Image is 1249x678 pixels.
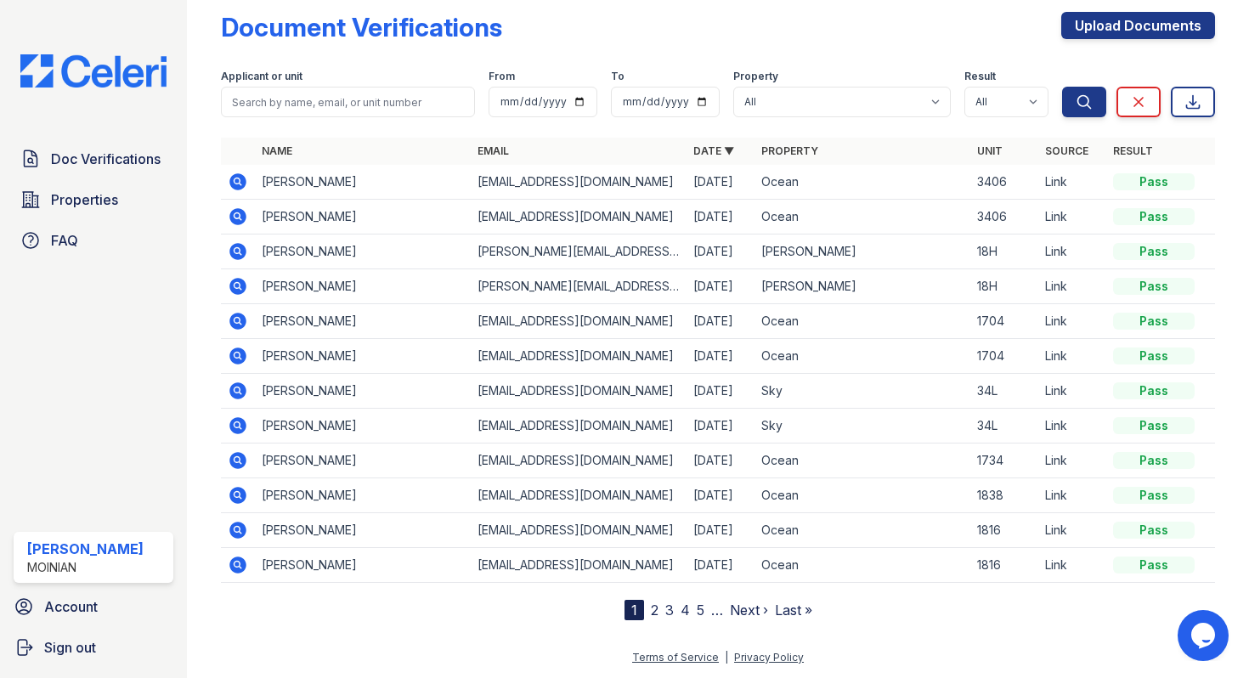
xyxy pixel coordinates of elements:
[754,165,970,200] td: Ocean
[255,444,471,478] td: [PERSON_NAME]
[687,548,754,583] td: [DATE]
[7,630,180,664] a: Sign out
[7,590,180,624] a: Account
[44,637,96,658] span: Sign out
[693,144,734,157] a: Date ▼
[1113,347,1195,364] div: Pass
[1113,173,1195,190] div: Pass
[687,339,754,374] td: [DATE]
[471,513,687,548] td: [EMAIL_ADDRESS][DOMAIN_NAME]
[1045,144,1088,157] a: Source
[255,200,471,234] td: [PERSON_NAME]
[687,444,754,478] td: [DATE]
[255,409,471,444] td: [PERSON_NAME]
[1038,548,1106,583] td: Link
[7,54,180,88] img: CE_Logo_Blue-a8612792a0a2168367f1c8372b55b34899dd931a85d93a1a3d3e32e68fde9ad4.png
[1038,374,1106,409] td: Link
[255,339,471,374] td: [PERSON_NAME]
[471,269,687,304] td: [PERSON_NAME][EMAIL_ADDRESS][PERSON_NAME][DOMAIN_NAME]
[478,144,509,157] a: Email
[754,548,970,583] td: Ocean
[1038,409,1106,444] td: Link
[1113,208,1195,225] div: Pass
[27,539,144,559] div: [PERSON_NAME]
[44,596,98,617] span: Account
[754,339,970,374] td: Ocean
[221,70,302,83] label: Applicant or unit
[1113,522,1195,539] div: Pass
[255,304,471,339] td: [PERSON_NAME]
[970,339,1038,374] td: 1704
[687,234,754,269] td: [DATE]
[1038,200,1106,234] td: Link
[687,304,754,339] td: [DATE]
[51,189,118,210] span: Properties
[255,234,471,269] td: [PERSON_NAME]
[471,200,687,234] td: [EMAIL_ADDRESS][DOMAIN_NAME]
[964,70,996,83] label: Result
[1038,478,1106,513] td: Link
[1038,234,1106,269] td: Link
[632,651,719,664] a: Terms of Service
[489,70,515,83] label: From
[970,444,1038,478] td: 1734
[1178,610,1232,661] iframe: chat widget
[734,651,804,664] a: Privacy Policy
[1113,144,1153,157] a: Result
[255,374,471,409] td: [PERSON_NAME]
[471,374,687,409] td: [EMAIL_ADDRESS][DOMAIN_NAME]
[1113,557,1195,573] div: Pass
[1038,444,1106,478] td: Link
[1113,452,1195,469] div: Pass
[262,144,292,157] a: Name
[14,223,173,257] a: FAQ
[665,602,674,619] a: 3
[1038,304,1106,339] td: Link
[51,230,78,251] span: FAQ
[754,269,970,304] td: [PERSON_NAME]
[970,234,1038,269] td: 18H
[14,183,173,217] a: Properties
[687,409,754,444] td: [DATE]
[221,87,475,117] input: Search by name, email, or unit number
[970,304,1038,339] td: 1704
[1038,339,1106,374] td: Link
[255,269,471,304] td: [PERSON_NAME]
[624,600,644,620] div: 1
[733,70,778,83] label: Property
[1061,12,1215,39] a: Upload Documents
[754,478,970,513] td: Ocean
[970,269,1038,304] td: 18H
[471,478,687,513] td: [EMAIL_ADDRESS][DOMAIN_NAME]
[970,374,1038,409] td: 34L
[1113,417,1195,434] div: Pass
[255,548,471,583] td: [PERSON_NAME]
[611,70,624,83] label: To
[255,513,471,548] td: [PERSON_NAME]
[27,559,144,576] div: Moinian
[1113,487,1195,504] div: Pass
[687,269,754,304] td: [DATE]
[51,149,161,169] span: Doc Verifications
[1113,243,1195,260] div: Pass
[761,144,818,157] a: Property
[970,165,1038,200] td: 3406
[1113,313,1195,330] div: Pass
[711,600,723,620] span: …
[687,513,754,548] td: [DATE]
[687,200,754,234] td: [DATE]
[970,548,1038,583] td: 1816
[1038,269,1106,304] td: Link
[754,513,970,548] td: Ocean
[1038,513,1106,548] td: Link
[471,234,687,269] td: [PERSON_NAME][EMAIL_ADDRESS][PERSON_NAME][DOMAIN_NAME]
[471,409,687,444] td: [EMAIL_ADDRESS][DOMAIN_NAME]
[730,602,768,619] a: Next ›
[255,165,471,200] td: [PERSON_NAME]
[754,304,970,339] td: Ocean
[977,144,1003,157] a: Unit
[754,374,970,409] td: Sky
[725,651,728,664] div: |
[970,478,1038,513] td: 1838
